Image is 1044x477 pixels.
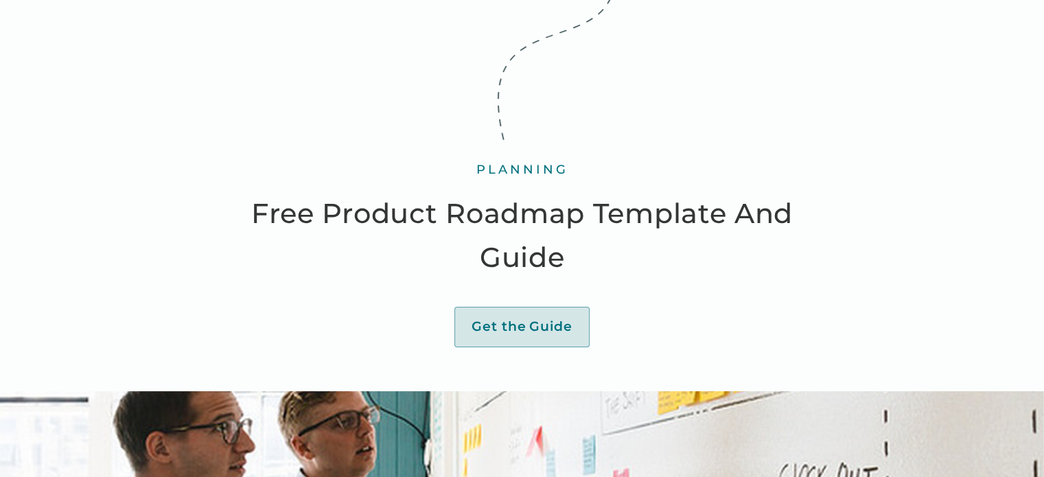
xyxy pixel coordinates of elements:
div: Get the [472,318,526,336]
div: Guide [529,318,572,336]
div: Planning [476,162,568,178]
a: Get theGuide [454,307,590,347]
input: Submit [104,349,193,375]
h1: Free Product Roadmap Template And Guide [213,191,831,279]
